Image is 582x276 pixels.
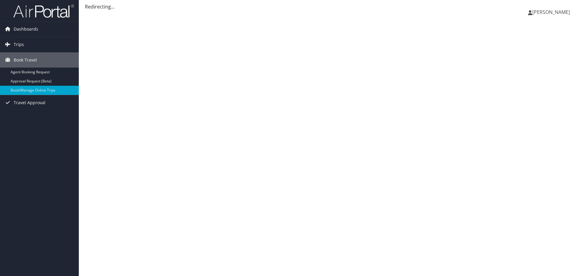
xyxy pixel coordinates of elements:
[85,3,576,10] div: Redirecting...
[14,52,37,68] span: Book Travel
[14,37,24,52] span: Trips
[528,3,576,21] a: [PERSON_NAME]
[13,4,74,18] img: airportal-logo.png
[14,22,38,37] span: Dashboards
[532,9,570,15] span: [PERSON_NAME]
[14,95,45,110] span: Travel Approval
